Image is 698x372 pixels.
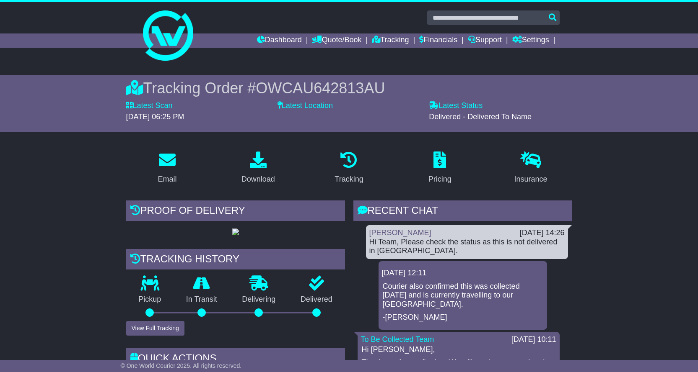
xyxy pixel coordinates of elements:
span: Delivered - Delivered To Name [429,113,532,121]
div: Download [241,174,275,185]
div: Insurance [514,174,548,185]
p: Delivered [288,295,345,304]
p: Delivering [230,295,288,304]
div: Email [158,174,176,185]
a: [PERSON_NAME] [369,228,431,237]
p: Hi [PERSON_NAME], [362,345,555,354]
div: Proof of Delivery [126,200,345,223]
div: RECENT CHAT [353,200,572,223]
p: In Transit [174,295,230,304]
div: Tracking [335,174,363,185]
div: [DATE] 12:11 [382,269,544,278]
span: OWCAU642813AU [256,80,385,97]
a: Settings [512,33,549,48]
div: Hi Team, Please check the status as this is not delivered in [GEOGRAPHIC_DATA]. [369,238,565,256]
button: View Full Tracking [126,321,184,336]
a: Dashboard [257,33,302,48]
div: Quick Actions [126,348,345,371]
a: Email [152,149,182,188]
span: [DATE] 06:25 PM [126,113,184,121]
div: [DATE] 14:26 [520,228,565,238]
a: Download [236,149,280,188]
a: Pricing [423,149,457,188]
a: To Be Collected Team [361,335,434,344]
a: Quote/Book [312,33,361,48]
div: Tracking history [126,249,345,272]
p: -[PERSON_NAME] [383,313,543,322]
p: Courier also confirmed this was collected [DATE] and is currently travelling to our [GEOGRAPHIC_D... [383,282,543,309]
a: Financials [419,33,457,48]
img: GetPodImage [232,228,239,235]
a: Tracking [329,149,368,188]
a: Tracking [372,33,409,48]
label: Latest Location [278,101,333,110]
label: Latest Status [429,101,483,110]
div: Tracking Order # [126,79,572,97]
p: Pickup [126,295,174,304]
a: Insurance [509,149,553,188]
a: Support [468,33,502,48]
div: [DATE] 10:11 [511,335,556,344]
label: Latest Scan [126,101,173,110]
div: Pricing [428,174,451,185]
span: © One World Courier 2025. All rights reserved. [121,362,242,369]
